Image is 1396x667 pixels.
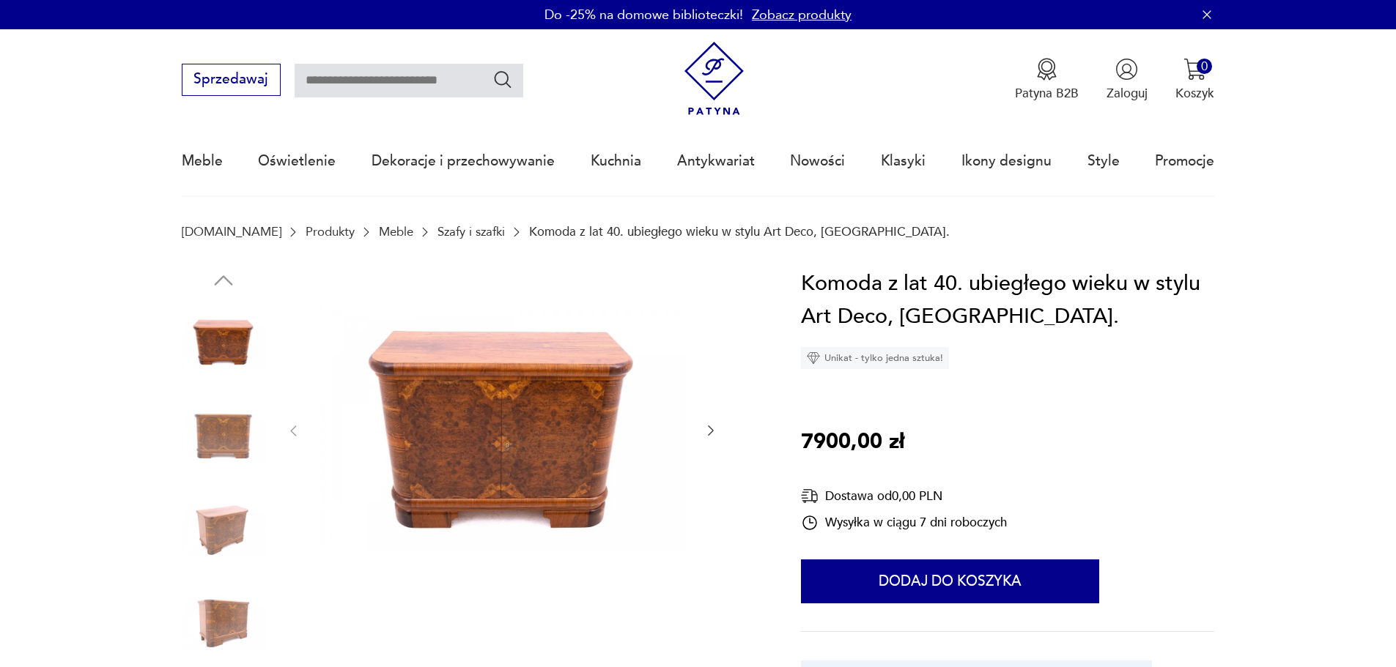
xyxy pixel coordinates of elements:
a: Dekoracje i przechowywanie [372,127,555,195]
button: Dodaj do koszyka [801,559,1099,603]
p: Do -25% na domowe biblioteczki! [544,6,743,24]
div: 0 [1197,59,1212,74]
p: Zaloguj [1107,85,1148,102]
a: Kuchnia [591,127,641,195]
a: Antykwariat [677,127,755,195]
img: Zdjęcie produktu Komoda z lat 40. ubiegłego wieku w stylu Art Deco, Polska. [319,267,686,592]
a: [DOMAIN_NAME] [182,225,281,239]
img: Zdjęcie produktu Komoda z lat 40. ubiegłego wieku w stylu Art Deco, Polska. [182,301,265,384]
p: Koszyk [1175,85,1214,102]
div: Dostawa od 0,00 PLN [801,487,1007,505]
img: Patyna - sklep z meblami i dekoracjami vintage [677,42,751,116]
button: 0Koszyk [1175,58,1214,102]
a: Meble [379,225,413,239]
img: Zdjęcie produktu Komoda z lat 40. ubiegłego wieku w stylu Art Deco, Polska. [182,488,265,571]
img: Ikona medalu [1035,58,1058,81]
img: Ikonka użytkownika [1115,58,1138,81]
a: Klasyki [881,127,926,195]
a: Oświetlenie [258,127,336,195]
a: Ikona medaluPatyna B2B [1015,58,1079,102]
img: Zdjęcie produktu Komoda z lat 40. ubiegłego wieku w stylu Art Deco, Polska. [182,581,265,664]
div: Wysyłka w ciągu 7 dni roboczych [801,514,1007,532]
img: Ikona diamentu [807,351,820,365]
a: Meble [182,127,223,195]
a: Style [1087,127,1120,195]
button: Patyna B2B [1015,58,1079,102]
a: Sprzedawaj [182,75,281,86]
a: Zobacz produkty [752,6,852,24]
h1: Komoda z lat 40. ubiegłego wieku w stylu Art Deco, [GEOGRAPHIC_DATA]. [801,267,1214,334]
p: Komoda z lat 40. ubiegłego wieku w stylu Art Deco, [GEOGRAPHIC_DATA]. [529,225,950,239]
a: Promocje [1155,127,1214,195]
a: Ikony designu [961,127,1052,195]
a: Produkty [306,225,355,239]
a: Szafy i szafki [437,225,505,239]
p: Patyna B2B [1015,85,1079,102]
button: Sprzedawaj [182,64,281,96]
img: Ikona dostawy [801,487,819,505]
img: Ikona koszyka [1183,58,1206,81]
button: Szukaj [492,69,514,90]
p: 7900,00 zł [801,425,904,459]
button: Zaloguj [1107,58,1148,102]
div: Unikat - tylko jedna sztuka! [801,347,949,369]
a: Nowości [790,127,845,195]
img: Zdjęcie produktu Komoda z lat 40. ubiegłego wieku w stylu Art Deco, Polska. [182,394,265,477]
